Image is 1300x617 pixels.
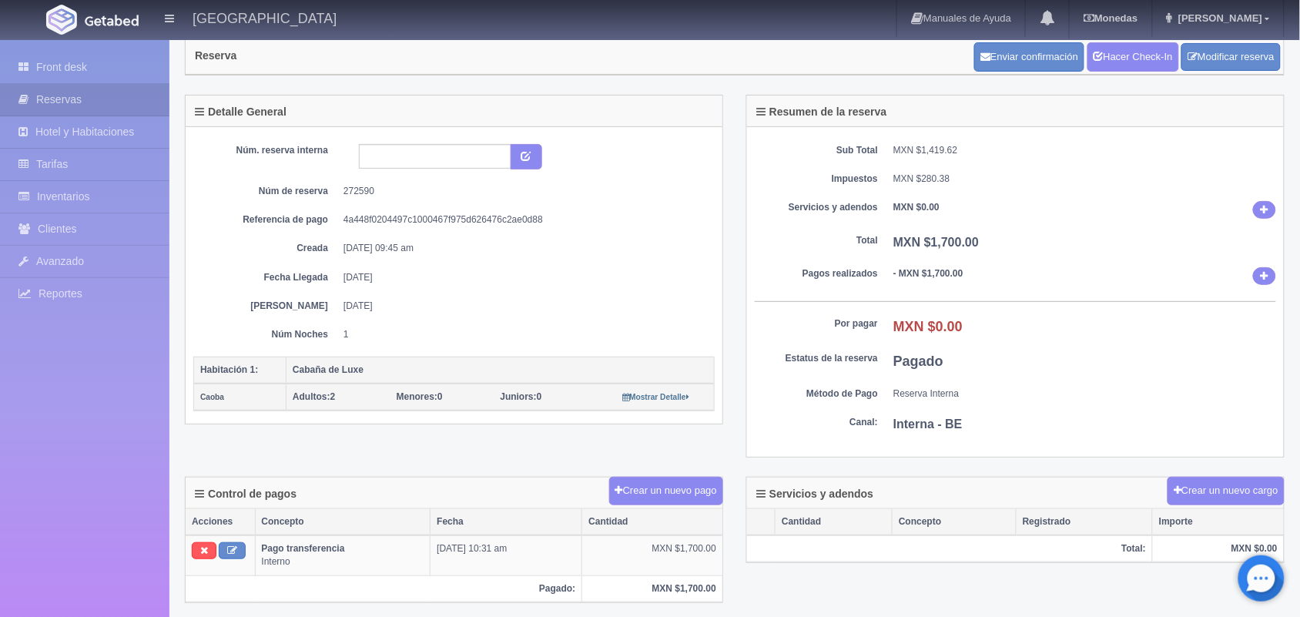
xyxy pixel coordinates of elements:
b: Interna - BE [893,417,963,431]
button: Crear un nuevo pago [609,477,723,505]
span: [PERSON_NAME] [1174,12,1262,24]
b: Pago transferencia [262,543,345,554]
small: Mostrar Detalle [622,393,689,401]
strong: Menores: [397,391,437,402]
dd: [DATE] [343,271,703,284]
dt: Estatus de la reserva [755,352,878,365]
b: Monedas [1084,12,1137,24]
b: Pagado [893,354,943,369]
th: Total: [747,535,1153,562]
dd: [DATE] 09:45 am [343,242,703,255]
button: Crear un nuevo cargo [1168,477,1285,505]
th: Importe [1153,509,1284,535]
dt: Núm. reserva interna [205,144,328,157]
th: Registrado [1017,509,1153,535]
small: Caoba [200,393,224,401]
b: MXN $0.00 [893,319,963,334]
b: MXN $0.00 [893,202,940,213]
strong: Juniors: [501,391,537,402]
dt: Creada [205,242,328,255]
dt: Método de Pago [755,387,878,401]
dd: 1 [343,328,703,341]
dd: MXN $280.38 [893,173,1276,186]
h4: Reserva [195,50,237,62]
dd: Reserva Interna [893,387,1276,401]
dt: Núm de reserva [205,185,328,198]
dt: Total [755,234,878,247]
th: Fecha [431,509,582,535]
th: Concepto [893,509,1017,535]
dt: Impuestos [755,173,878,186]
dd: 4a448f0204497c1000467f975d626476c2ae0d88 [343,213,703,226]
th: Cabaña de Luxe [286,357,715,384]
a: Hacer Check-In [1087,42,1179,72]
b: MXN $1,700.00 [893,236,979,249]
dt: Por pagar [755,317,878,330]
td: Interno [255,535,431,575]
a: Modificar reserva [1181,43,1281,72]
dt: Fecha Llegada [205,271,328,284]
td: MXN $1,700.00 [582,535,722,575]
a: Mostrar Detalle [622,391,689,402]
h4: Resumen de la reserva [756,106,887,118]
h4: Servicios y adendos [756,488,873,500]
img: Getabed [46,5,77,35]
th: MXN $0.00 [1153,535,1284,562]
th: Pagado: [186,575,582,602]
dt: Canal: [755,416,878,429]
b: Habitación 1: [200,364,258,375]
h4: [GEOGRAPHIC_DATA] [193,8,337,27]
h4: Detalle General [195,106,286,118]
dt: Servicios y adendos [755,201,878,214]
h4: Control de pagos [195,488,297,500]
dt: [PERSON_NAME] [205,300,328,313]
th: MXN $1,700.00 [582,575,722,602]
dt: Núm Noches [205,328,328,341]
strong: Adultos: [293,391,330,402]
button: Enviar confirmación [974,42,1084,72]
th: Concepto [255,509,431,535]
td: [DATE] 10:31 am [431,535,582,575]
th: Cantidad [582,509,722,535]
dd: MXN $1,419.62 [893,144,1276,157]
img: Getabed [85,15,139,26]
span: 2 [293,391,335,402]
span: 0 [397,391,443,402]
dd: [DATE] [343,300,703,313]
dt: Referencia de pago [205,213,328,226]
dd: 272590 [343,185,703,198]
dt: Sub Total [755,144,878,157]
b: - MXN $1,700.00 [893,268,963,279]
th: Acciones [186,509,255,535]
span: 0 [501,391,542,402]
dt: Pagos realizados [755,267,878,280]
th: Cantidad [776,509,893,535]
